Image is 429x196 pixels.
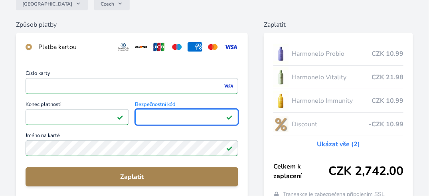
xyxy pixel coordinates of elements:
img: Platné pole [226,114,233,120]
iframe: Iframe pro číslo karty [29,80,235,92]
img: discover.svg [134,42,148,52]
img: mc.svg [206,42,220,52]
span: Harmonelo Vitality [292,73,372,82]
span: Czech [101,1,114,7]
img: Platné pole [117,114,123,120]
img: CLEAN_VITALITY_se_stinem_x-lo.jpg [273,67,289,87]
iframe: Iframe pro bezpečnostní kód [139,112,235,123]
input: Jméno na kartěPlatné pole [26,140,238,156]
span: Discount [292,120,369,129]
span: Číslo karty [26,71,238,78]
span: Zaplatit [32,172,232,182]
img: amex.svg [188,42,202,52]
img: jcb.svg [152,42,166,52]
h6: Zaplatit [264,20,413,29]
img: IMMUNITY_se_stinem_x-lo.jpg [273,91,289,111]
a: Ukázat vše (2) [317,139,360,149]
img: visa.svg [223,42,238,52]
span: CZK 2,742.00 [328,164,403,178]
img: diners.svg [116,42,131,52]
button: Zaplatit [26,167,238,186]
span: Bezpečnostní kód [135,102,239,109]
span: Harmonelo Probio [292,49,372,59]
span: CZK 10.99 [372,49,403,59]
img: discount-lo.png [273,114,289,134]
img: maestro.svg [170,42,184,52]
span: [GEOGRAPHIC_DATA] [22,1,72,7]
span: Konec platnosti [26,102,129,109]
span: -CZK 10.99 [369,120,403,129]
img: Platné pole [226,145,233,151]
span: Celkem k zaplacení [273,162,328,181]
span: CZK 21.98 [372,73,403,82]
span: CZK 10.99 [372,96,403,106]
span: Jméno na kartě [26,133,238,140]
span: Harmonelo Immunity [292,96,372,106]
img: CLEAN_PROBIO_se_stinem_x-lo.jpg [273,44,289,64]
img: visa [223,82,234,90]
iframe: Iframe pro datum vypršení platnosti [29,112,125,123]
h6: Způsob platby [16,20,248,29]
div: Platba kartou [38,42,110,52]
